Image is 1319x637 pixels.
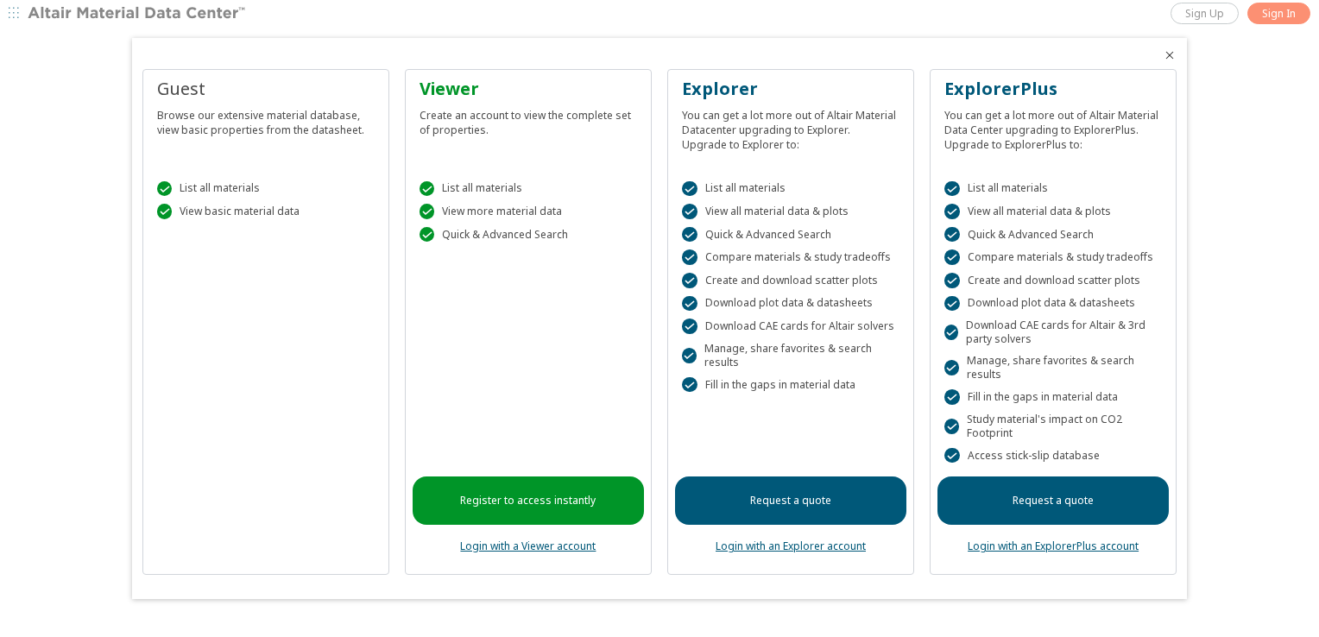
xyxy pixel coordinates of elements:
div:  [420,204,435,219]
div:  [944,296,960,312]
div: Compare materials & study tradeoffs [682,249,899,265]
div:  [682,377,697,393]
div:  [944,419,959,434]
div:  [944,227,960,243]
div: View basic material data [157,204,375,219]
a: Login with an Explorer account [716,539,866,553]
div:  [944,249,960,265]
div:  [944,325,958,340]
div: Download plot data & datasheets [682,296,899,312]
div: Compare materials & study tradeoffs [944,249,1162,265]
div:  [420,227,435,243]
div: Create and download scatter plots [944,273,1162,288]
div: Download plot data & datasheets [944,296,1162,312]
button: Close [1163,48,1177,62]
div: View more material data [420,204,637,219]
div: Download CAE cards for Altair solvers [682,318,899,334]
div: List all materials [420,181,637,197]
a: Request a quote [675,476,906,525]
a: Request a quote [937,476,1169,525]
div:  [682,249,697,265]
div: Manage, share favorites & search results [682,342,899,369]
div: You can get a lot more out of Altair Material Data Center upgrading to ExplorerPlus. Upgrade to E... [944,101,1162,152]
div: Study material's impact on CO2 Footprint [944,413,1162,440]
div: Viewer [420,77,637,101]
div: Fill in the gaps in material data [682,377,899,393]
div: List all materials [944,181,1162,197]
div:  [944,204,960,219]
div: View all material data & plots [944,204,1162,219]
div: Guest [157,77,375,101]
div: Browse our extensive material database, view basic properties from the datasheet. [157,101,375,137]
div:  [682,348,697,363]
div: View all material data & plots [682,204,899,219]
div:  [944,448,960,464]
div:  [157,204,173,219]
div:  [682,204,697,219]
div: Quick & Advanced Search [420,227,637,243]
div:  [944,360,959,375]
div:  [682,181,697,197]
div: List all materials [157,181,375,197]
div:  [420,181,435,197]
div: Quick & Advanced Search [682,227,899,243]
div: Create and download scatter plots [682,273,899,288]
a: Register to access instantly [413,476,644,525]
div: Create an account to view the complete set of properties. [420,101,637,137]
div: Quick & Advanced Search [944,227,1162,243]
div:  [682,296,697,312]
div: Explorer [682,77,899,101]
a: Login with an ExplorerPlus account [968,539,1139,553]
div: Fill in the gaps in material data [944,389,1162,405]
div:  [682,318,697,334]
div:  [682,273,697,288]
div: Access stick-slip database [944,448,1162,464]
div:  [944,389,960,405]
div:  [157,181,173,197]
div:  [944,273,960,288]
div: ExplorerPlus [944,77,1162,101]
div: Download CAE cards for Altair & 3rd party solvers [944,318,1162,346]
div: List all materials [682,181,899,197]
div:  [944,181,960,197]
div: You can get a lot more out of Altair Material Datacenter upgrading to Explorer. Upgrade to Explor... [682,101,899,152]
div:  [682,227,697,243]
a: Login with a Viewer account [460,539,596,553]
div: Manage, share favorites & search results [944,354,1162,382]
